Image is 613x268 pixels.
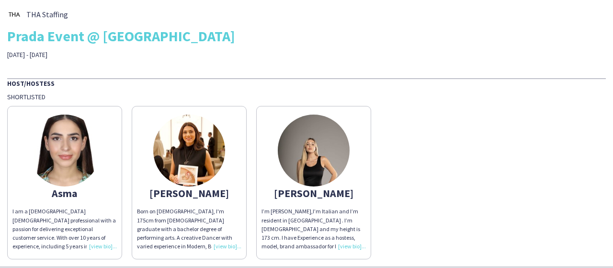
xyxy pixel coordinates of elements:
[261,207,366,251] div: I’m [PERSON_NAME],I’m Italian and I’m resident in [GEOGRAPHIC_DATA] . I’m [DEMOGRAPHIC_DATA] and ...
[7,50,217,59] div: [DATE] - [DATE]
[12,207,117,251] div: I am a [DEMOGRAPHIC_DATA] [DEMOGRAPHIC_DATA] professional with a passion for delivering exception...
[7,7,22,22] img: thumb-0b1c4840-441c-4cf7-bc0f-fa59e8b685e2..jpg
[137,189,241,198] div: [PERSON_NAME]
[153,115,225,186] img: thumb-67ab86d9c61f0.jpeg
[261,189,366,198] div: [PERSON_NAME]
[29,115,101,186] img: thumb-6606ee761c294.jpeg
[7,93,606,101] div: Shortlisted
[7,29,606,43] div: Prada Event @ [GEOGRAPHIC_DATA]
[7,78,606,88] div: Host/Hostess
[12,189,117,198] div: Asma
[278,115,350,186] img: thumb-66a2416724e80.jpeg
[26,10,68,19] span: THA Staffing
